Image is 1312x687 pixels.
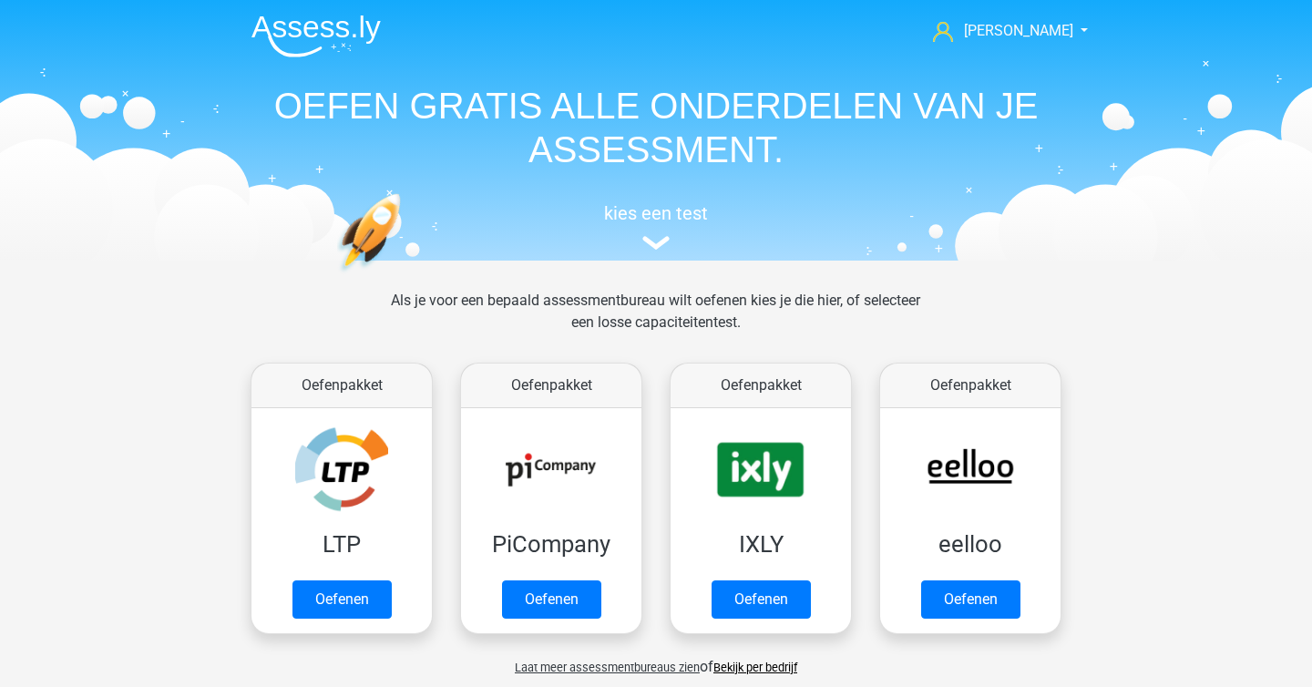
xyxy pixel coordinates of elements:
[237,84,1075,171] h1: OEFEN GRATIS ALLE ONDERDELEN VAN JE ASSESSMENT.
[515,661,700,674] span: Laat meer assessmentbureaus zien
[964,22,1073,39] span: [PERSON_NAME]
[712,580,811,619] a: Oefenen
[926,20,1075,42] a: [PERSON_NAME]
[502,580,601,619] a: Oefenen
[251,15,381,57] img: Assessly
[713,661,797,674] a: Bekijk per bedrijf
[292,580,392,619] a: Oefenen
[237,202,1075,224] h5: kies een test
[921,580,1020,619] a: Oefenen
[376,290,935,355] div: Als je voor een bepaald assessmentbureau wilt oefenen kies je die hier, of selecteer een losse ca...
[237,202,1075,251] a: kies een test
[642,236,670,250] img: assessment
[237,641,1075,678] div: of
[337,193,471,358] img: oefenen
